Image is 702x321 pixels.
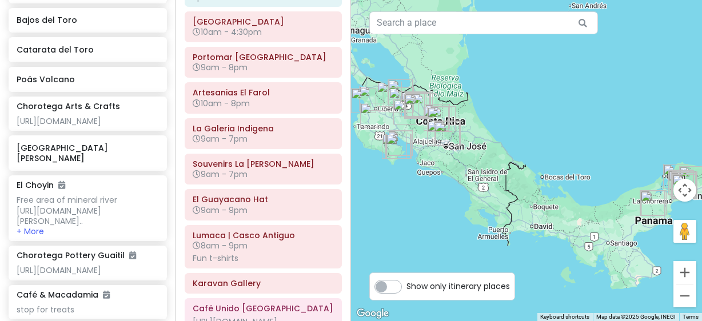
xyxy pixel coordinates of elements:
[58,181,65,189] i: Added to itinerary
[354,306,392,321] a: Open this area in Google Maps (opens a new window)
[193,52,334,62] h6: Portomar Panama
[354,306,392,321] img: Google
[359,86,384,111] div: Daniel Oduber Quirós International Airport.
[540,313,589,321] button: Keyboard shortcuts
[17,195,158,226] div: Free area of mineral river [URL][DOMAIN_NAME][PERSON_NAME]..
[386,134,411,159] div: Laguna rio bonito/ Cocalito
[401,91,426,117] div: El Choyin
[400,91,425,117] div: Mistico Park, Puentes Colgantes Arenal
[388,79,413,105] div: Parque Nacional Volcán Tenorio
[427,121,452,146] div: Los Rodriguez
[17,226,44,236] button: + More
[673,284,696,307] button: Zoom out
[668,170,693,195] div: Miraflores Locks
[382,134,407,159] div: Cóbano
[405,93,430,118] div: Artesanías Marcial Blanco
[388,131,413,156] div: Los Vivos Beachfront Experience
[663,164,688,189] div: Monkey Island Tour
[17,180,65,190] h6: El Choyin
[436,121,461,146] div: Chietón Morén Museo y Mercadito de Artesanías
[193,240,248,251] span: 8am - 9pm
[17,290,110,300] h6: Café & Macadamia
[683,314,699,320] a: Terms (opens in new tab)
[640,190,665,215] div: Piedra Pintada
[673,261,696,284] button: Zoom in
[673,179,696,202] button: Map camera controls
[193,230,334,240] h6: Lumaca | Casco Antiguo
[17,101,120,111] h6: Chorotega Arts & Crafts
[393,99,418,125] div: Chorotega Arts & Crafts
[17,143,158,163] h6: [GEOGRAPHIC_DATA][PERSON_NAME]
[129,251,136,259] i: Added to itinerary
[193,87,334,98] h6: Artesanias El Farol
[103,291,110,299] i: Added to itinerary
[193,303,334,314] h6: Café Unido Casco Viejo
[193,204,248,216] span: 9am - 9pm
[671,172,696,197] div: Ancon Hill
[427,107,452,132] div: Poás Volcano
[641,190,667,215] div: Square Trees Nature Trail (Arboles Cuadrados)
[404,94,429,119] div: Fortuna Waterfall
[405,93,430,118] div: Wood & Art Gallery
[673,220,696,243] button: Drag Pegman onto the map to open Street View
[17,250,136,260] h6: Chorotega Pottery Guaitil
[17,265,158,275] div: [URL][DOMAIN_NAME]
[434,121,460,146] div: San José
[672,174,697,199] div: Amador Causeway
[388,130,413,155] div: Pochote
[193,253,334,263] div: Fun t-shirts
[193,17,334,27] h6: Mola Museum
[424,106,449,131] div: Bajos del Toro
[193,98,250,109] span: 10am - 8pm
[377,82,402,107] div: Tiquicia
[17,304,158,315] div: stop for treats
[672,174,697,199] div: Perico Island
[389,87,414,113] div: Café & Macadamia
[369,11,598,34] input: Search a place
[672,171,697,196] div: Nikú Panamá cocina nikkei - sushi
[640,191,665,216] div: El Valle de Antón
[360,103,385,128] div: Chorotega Pottery Guaitil
[405,93,430,118] div: Zukia art gallery
[385,134,410,159] div: Playa Cocalito
[193,168,248,180] span: 9am - 7pm
[17,116,158,126] div: [URL][DOMAIN_NAME]
[193,62,248,73] span: 9am - 8pm
[425,104,450,129] div: Catarata del Toro
[193,278,334,288] h6: Karavan Gallery
[669,170,694,195] div: Gamboa Baking Company
[672,171,697,196] div: Azahar Panama
[405,92,430,117] div: Souvenirs Kenliz
[193,133,248,145] span: 9am - 7pm
[671,172,696,198] div: Mahalo Cocina y Jardin
[17,15,158,25] h6: Bajos del Toro
[193,159,334,169] h6: Souvenirs La Ronda
[430,106,456,131] div: La Paz Waterfall Gardens Nature Park
[671,174,696,199] div: Biomuseo
[193,26,262,38] span: 10am - 4:30pm
[17,45,158,55] h6: Catarata del Toro
[351,88,376,113] div: La Gacela
[193,194,334,204] h6: El Guayacano Hat
[406,280,510,292] span: Show only itinerary places
[596,314,676,320] span: Map data ©2025 Google, INEGI
[193,123,334,134] h6: La Galeria Indigena
[17,74,158,85] h6: Poás Volcano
